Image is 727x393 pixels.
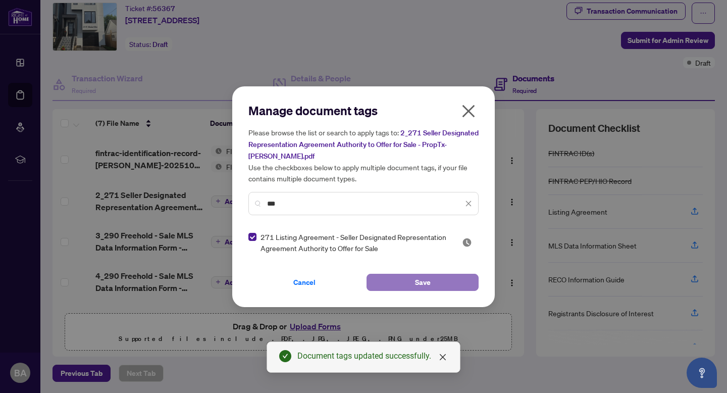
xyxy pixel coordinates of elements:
[460,103,477,119] span: close
[462,237,472,248] img: status
[439,353,447,361] span: close
[248,128,479,161] span: 2_271 Seller Designated Representation Agreement Authority to Offer for Sale - PropTx-[PERSON_NAM...
[462,237,472,248] span: Pending Review
[248,103,479,119] h2: Manage document tags
[248,274,360,291] button: Cancel
[465,200,472,207] span: close
[293,274,316,290] span: Cancel
[261,231,450,254] span: 271 Listing Agreement - Seller Designated Representation Agreement Authority to Offer for Sale
[367,274,479,291] button: Save
[687,358,717,388] button: Open asap
[437,352,448,363] a: Close
[297,350,448,362] div: Document tags updated successfully.
[248,127,479,184] h5: Please browse the list or search to apply tags to: Use the checkboxes below to apply multiple doc...
[415,274,431,290] span: Save
[279,350,291,362] span: check-circle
